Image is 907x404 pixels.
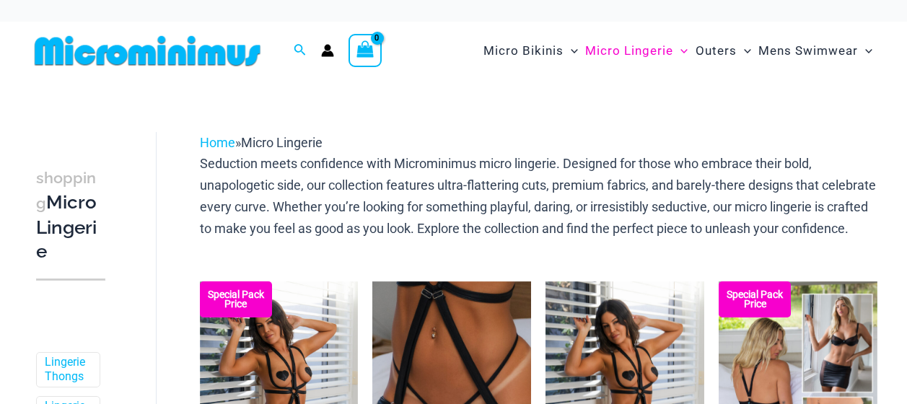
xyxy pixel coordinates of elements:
[36,165,105,264] h3: Micro Lingerie
[585,32,673,69] span: Micro Lingerie
[755,29,876,73] a: Mens SwimwearMenu ToggleMenu Toggle
[29,35,266,67] img: MM SHOP LOGO FLAT
[200,135,235,150] a: Home
[480,29,582,73] a: Micro BikinisMenu ToggleMenu Toggle
[858,32,872,69] span: Menu Toggle
[758,32,858,69] span: Mens Swimwear
[673,32,688,69] span: Menu Toggle
[200,153,877,239] p: Seduction meets confidence with Microminimus micro lingerie. Designed for those who embrace their...
[478,27,878,75] nav: Site Navigation
[241,135,323,150] span: Micro Lingerie
[696,32,737,69] span: Outers
[294,42,307,60] a: Search icon link
[737,32,751,69] span: Menu Toggle
[200,135,323,150] span: »
[321,44,334,57] a: Account icon link
[349,34,382,67] a: View Shopping Cart, empty
[564,32,578,69] span: Menu Toggle
[36,169,96,212] span: shopping
[719,290,791,309] b: Special Pack Price
[483,32,564,69] span: Micro Bikinis
[582,29,691,73] a: Micro LingerieMenu ToggleMenu Toggle
[45,354,89,385] a: Lingerie Thongs
[200,290,272,309] b: Special Pack Price
[692,29,755,73] a: OutersMenu ToggleMenu Toggle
